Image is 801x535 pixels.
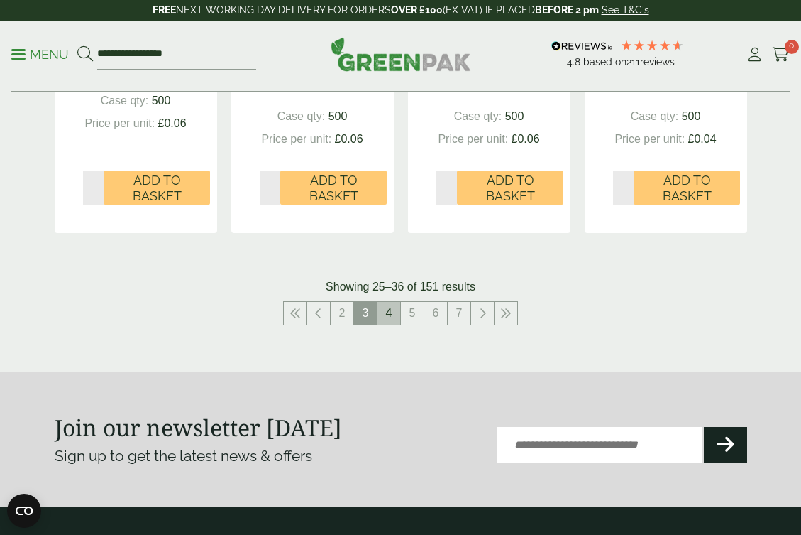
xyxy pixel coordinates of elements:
[84,117,155,129] span: Price per unit:
[535,4,599,16] strong: BEFORE 2 pm
[626,56,640,67] span: 211
[11,46,69,63] p: Menu
[354,302,377,325] span: 3
[335,133,363,145] span: £0.06
[583,56,626,67] span: Based on
[634,171,740,205] button: Add to Basket
[772,48,790,62] i: Cart
[688,133,717,145] span: £0.04
[153,4,176,16] strong: FREE
[467,173,553,203] span: Add to Basket
[11,46,69,60] a: Menu
[104,171,210,205] button: Add to Basket
[454,110,502,122] span: Case qty:
[401,302,424,325] a: 5
[631,110,679,122] span: Case qty:
[377,302,400,325] a: 4
[457,171,563,205] button: Add to Basket
[152,94,171,107] span: 500
[158,117,187,129] span: £0.06
[331,302,353,325] a: 2
[114,173,200,203] span: Add to Basket
[643,173,730,203] span: Add to Basket
[280,171,387,205] button: Add to Basket
[785,40,799,54] span: 0
[55,412,342,443] strong: Join our newsletter [DATE]
[640,56,675,67] span: reviews
[290,173,377,203] span: Add to Basket
[614,133,685,145] span: Price per unit:
[620,39,684,52] div: 4.79 Stars
[328,110,348,122] span: 500
[424,302,447,325] a: 6
[326,279,475,296] p: Showing 25–36 of 151 results
[331,37,471,71] img: GreenPak Supplies
[602,4,649,16] a: See T&C's
[682,110,701,122] span: 500
[7,494,41,528] button: Open CMP widget
[505,110,524,122] span: 500
[512,133,540,145] span: £0.06
[772,44,790,65] a: 0
[438,133,508,145] span: Price per unit:
[101,94,149,107] span: Case qty:
[746,48,763,62] i: My Account
[277,110,326,122] span: Case qty:
[567,56,583,67] span: 4.8
[551,41,613,51] img: REVIEWS.io
[448,302,470,325] a: 7
[261,133,331,145] span: Price per unit:
[391,4,443,16] strong: OVER £100
[55,445,366,468] p: Sign up to get the latest news & offers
